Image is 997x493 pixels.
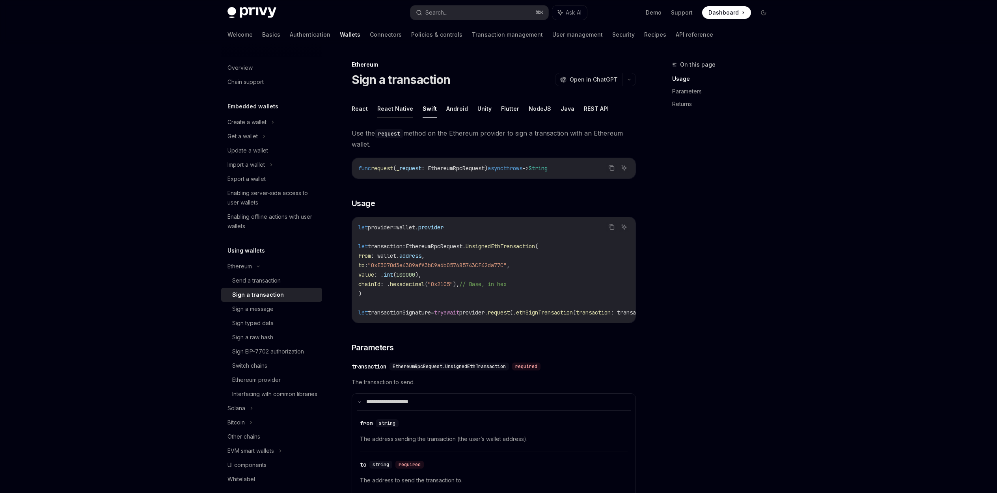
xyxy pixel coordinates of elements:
[358,281,380,288] span: chainId
[576,309,611,316] span: transaction
[221,344,322,359] a: Sign EIP-7702 authorization
[676,25,713,44] a: API reference
[370,25,402,44] a: Connectors
[227,418,245,427] div: Bitcoin
[227,7,276,18] img: dark logo
[646,9,662,17] a: Demo
[501,99,519,118] button: Flutter
[555,73,622,86] button: Open in ChatGPT
[227,63,253,73] div: Overview
[606,222,617,232] button: Copy the contents from the code block
[466,243,535,250] span: UnsignedEthTransaction
[221,330,322,344] a: Sign a raw hash
[221,172,322,186] a: Export a wallet
[611,309,658,316] span: : transaction))
[221,288,322,302] a: Sign a transaction
[535,243,538,250] span: (
[352,363,386,370] div: transaction
[377,99,413,118] button: React Native
[227,160,265,169] div: Import a wallet
[290,25,330,44] a: Authentication
[644,25,666,44] a: Recipes
[358,262,365,269] span: to
[672,73,776,85] a: Usage
[423,99,437,118] button: Swift
[425,281,428,288] span: (
[606,163,617,173] button: Copy the contents from the code block
[393,165,396,172] span: (
[368,262,507,269] span: "0xE3070d3e4309afA3bC9a6b057685743CF42da77C"
[221,273,322,288] a: Send a transaction
[757,6,770,19] button: Toggle dark mode
[352,99,368,118] button: React
[232,333,273,342] div: Sign a raw hash
[380,281,390,288] span: : .
[410,6,548,20] button: Search...⌘K
[221,472,322,486] a: Whitelabel
[393,224,396,231] span: =
[227,460,266,470] div: UI components
[619,222,629,232] button: Ask AI
[406,243,466,250] span: EthereumRpcRequest.
[503,165,522,172] span: throws
[232,375,281,385] div: Ethereum provider
[552,6,587,20] button: Ask AI
[221,387,322,401] a: Interfacing with common libraries
[708,9,739,17] span: Dashboard
[396,271,415,278] span: 100000
[552,25,603,44] a: User management
[365,262,368,269] span: :
[358,224,368,231] span: let
[379,420,395,426] span: string
[396,224,418,231] span: wallet.
[371,252,399,259] span: : wallet.
[232,318,274,328] div: Sign typed data
[368,309,431,316] span: transactionSignature
[411,25,462,44] a: Policies & controls
[566,9,581,17] span: Ask AI
[360,476,628,485] span: The address to send the transaction to.
[612,25,635,44] a: Security
[384,271,393,278] span: int
[510,309,516,316] span: (.
[227,174,266,184] div: Export a wallet
[488,309,510,316] span: request
[227,77,264,87] div: Chain support
[459,309,488,316] span: provider.
[221,75,322,89] a: Chain support
[431,309,434,316] span: =
[227,246,265,255] h5: Using wallets
[399,165,421,172] span: request
[619,163,629,173] button: Ask AI
[418,224,444,231] span: provider
[227,432,260,441] div: Other chains
[672,98,776,110] a: Returns
[352,342,394,353] span: Parameters
[360,461,366,469] div: to
[221,143,322,158] a: Update a wallet
[221,359,322,373] a: Switch chains
[390,281,425,288] span: hexadecimal
[232,347,304,356] div: Sign EIP-7702 authorization
[584,99,609,118] button: REST API
[444,309,459,316] span: await
[227,132,258,141] div: Get a wallet
[403,243,406,250] span: =
[512,363,540,370] div: required
[232,276,281,285] div: Send a transaction
[522,165,529,172] span: ->
[358,165,371,172] span: func
[221,210,322,233] a: Enabling offline actions with user wallets
[227,146,268,155] div: Update a wallet
[358,271,374,278] span: value
[702,6,751,19] a: Dashboard
[352,73,451,87] h1: Sign a transaction
[446,99,468,118] button: Android
[227,25,253,44] a: Welcome
[428,281,453,288] span: "0x2105"
[340,25,360,44] a: Wallets
[352,61,636,69] div: Ethereum
[221,430,322,444] a: Other chains
[516,309,573,316] span: ethSignTransaction
[573,309,576,316] span: (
